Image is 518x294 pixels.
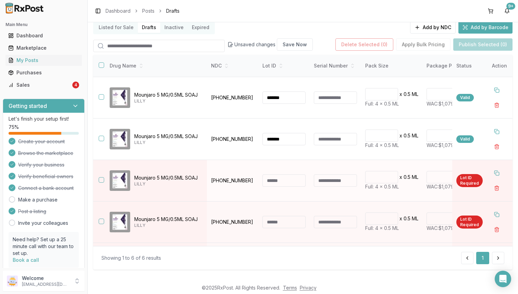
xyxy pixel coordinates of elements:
[491,125,503,138] button: Duplicate
[491,99,503,111] button: Delete
[3,79,85,90] button: Sales4
[134,223,201,228] p: LILLY
[188,22,213,33] button: Expired
[300,285,317,291] a: Privacy
[110,62,201,69] div: Drug Name
[365,101,399,107] span: Full: 4 x 0.5 ML
[3,30,85,41] button: Dashboard
[456,94,474,101] div: Valid
[412,91,418,98] p: ML
[8,69,79,76] div: Purchases
[399,174,402,181] p: x
[110,212,130,232] img: Mounjaro 5 MG/0.5ML SOAJ
[18,208,46,215] span: Post a listing
[5,66,82,79] a: Purchases
[5,29,82,42] a: Dashboard
[211,136,254,143] p: [PHONE_NUMBER]
[110,129,130,149] img: Mounjaro 5 MG/0.5ML SOAJ
[399,132,402,139] p: x
[110,170,130,191] img: Mounjaro 5 MG/0.5ML SOAJ
[427,225,461,231] span: WAC: $1,079.77
[412,132,418,139] p: ML
[18,196,58,203] a: Make a purchase
[106,8,180,14] nav: breadcrumb
[456,135,474,143] div: Valid
[277,38,313,51] button: Save Now
[404,91,410,98] p: 0.5
[427,184,461,189] span: WAC: $1,079.77
[13,257,39,263] a: Book a call
[3,3,47,14] img: RxPost Logo
[211,62,254,69] div: NDC
[427,62,470,69] div: Package Price
[491,208,503,221] button: Duplicate
[227,38,313,51] div: Unsaved changes
[8,32,79,39] div: Dashboard
[491,223,503,236] button: Delete
[404,215,410,222] p: 0.5
[211,219,254,225] p: [PHONE_NUMBER]
[5,79,82,91] a: Sales4
[491,140,503,153] button: Delete
[101,255,161,261] div: Showing 1 to 6 of 6 results
[476,252,489,264] button: 1
[491,182,503,194] button: Delete
[160,22,188,33] button: Inactive
[427,142,461,148] span: WAC: $1,079.77
[95,22,138,33] button: Listed for Sale
[452,55,487,77] th: Status
[22,275,70,282] p: Welcome
[427,101,461,107] span: WAC: $1,079.77
[8,45,79,51] div: Marketplace
[142,8,155,14] a: Posts
[458,21,513,34] button: Add by Barcode
[9,124,19,131] span: 75 %
[134,98,201,104] p: LILLY
[211,94,254,101] p: [PHONE_NUMBER]
[8,57,79,64] div: My Posts
[410,21,456,34] button: Add by NDC
[211,177,254,184] p: [PHONE_NUMBER]
[3,42,85,53] button: Marketplace
[365,142,399,148] span: Full: 4 x 0.5 ML
[502,5,513,16] button: 9+
[8,82,71,88] div: Sales
[9,115,79,122] p: Let's finish your setup first!
[365,184,399,189] span: Full: 4 x 0.5 ML
[9,102,47,110] h3: Getting started
[134,140,201,145] p: LILLY
[3,55,85,66] button: My Posts
[404,174,410,181] p: 0.5
[412,215,418,222] p: ML
[72,82,79,88] div: 4
[106,8,131,14] a: Dashboard
[166,8,180,14] span: Drafts
[134,181,201,187] p: LILLY
[456,174,483,187] div: Lot ID Required
[491,167,503,179] button: Duplicate
[18,185,74,192] span: Connect a bank account
[138,22,160,33] button: Drafts
[134,91,201,98] p: Mounjaro 5 MG/0.5ML SOAJ
[5,22,82,27] h2: Main Menu
[22,282,70,287] p: [EMAIL_ADDRESS][DOMAIN_NAME]
[283,285,297,291] a: Terms
[134,216,201,223] p: Mounjaro 5 MG/0.5ML SOAJ
[18,161,64,168] span: Verify your business
[262,62,306,69] div: Lot ID
[399,215,402,222] p: x
[18,220,68,226] a: Invite your colleagues
[399,91,402,98] p: x
[7,275,18,286] img: User avatar
[134,133,201,140] p: Mounjaro 5 MG/0.5ML SOAJ
[3,67,85,78] button: Purchases
[5,54,82,66] a: My Posts
[412,174,418,181] p: ML
[404,132,410,139] p: 0.5
[495,271,511,287] div: Open Intercom Messenger
[18,150,73,157] span: Browse the marketplace
[110,87,130,108] img: Mounjaro 5 MG/0.5ML SOAJ
[365,225,399,231] span: Full: 4 x 0.5 ML
[491,84,503,96] button: Duplicate
[506,3,515,10] div: 9+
